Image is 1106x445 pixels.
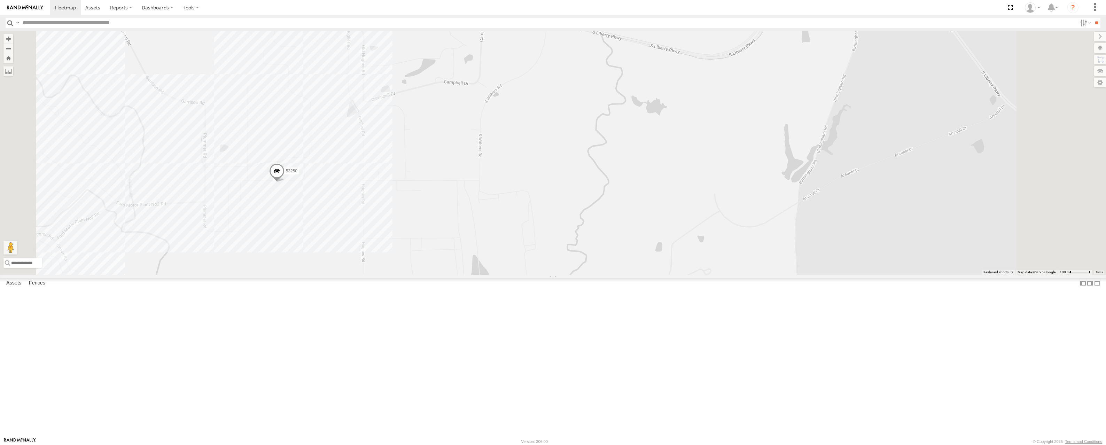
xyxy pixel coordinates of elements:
[1096,271,1103,273] a: Terms (opens in new tab)
[3,34,13,44] button: Zoom in
[1033,439,1102,444] div: © Copyright 2025 -
[1086,278,1093,288] label: Dock Summary Table to the Right
[1058,270,1092,275] button: Map Scale: 100 m per 54 pixels
[983,270,1013,275] button: Keyboard shortcuts
[286,169,297,173] span: 53250
[1067,2,1078,13] i: ?
[1065,439,1102,444] a: Terms and Conditions
[3,44,13,53] button: Zoom out
[521,439,548,444] div: Version: 306.00
[4,438,36,445] a: Visit our Website
[1094,278,1101,288] label: Hide Summary Table
[1060,270,1070,274] span: 100 m
[1077,18,1092,28] label: Search Filter Options
[3,66,13,76] label: Measure
[3,279,25,288] label: Assets
[3,241,17,255] button: Drag Pegman onto the map to open Street View
[15,18,20,28] label: Search Query
[7,5,43,10] img: rand-logo.svg
[1022,2,1043,13] div: Miky Transport
[3,53,13,63] button: Zoom Home
[1094,78,1106,87] label: Map Settings
[1018,270,1056,274] span: Map data ©2025 Google
[25,279,49,288] label: Fences
[1080,278,1086,288] label: Dock Summary Table to the Left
